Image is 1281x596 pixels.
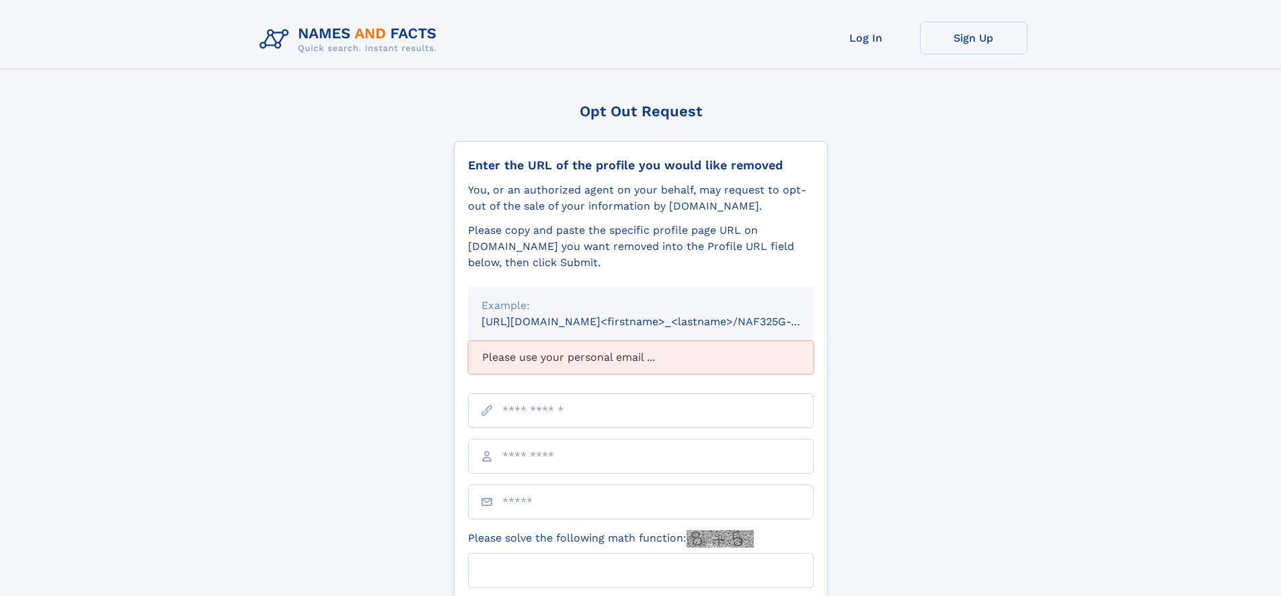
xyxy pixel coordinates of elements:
a: Sign Up [920,22,1027,54]
img: Logo Names and Facts [254,22,448,58]
div: Opt Out Request [454,103,828,120]
label: Please solve the following math function: [468,530,754,548]
div: Please use your personal email ... [468,341,814,374]
div: Please copy and paste the specific profile page URL on [DOMAIN_NAME] you want removed into the Pr... [468,222,814,271]
small: [URL][DOMAIN_NAME]<firstname>_<lastname>/NAF325G-xxxxxxxx [481,315,839,328]
a: Log In [812,22,920,54]
div: You, or an authorized agent on your behalf, may request to opt-out of the sale of your informatio... [468,182,814,214]
div: Example: [481,298,800,314]
div: Enter the URL of the profile you would like removed [468,158,814,173]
